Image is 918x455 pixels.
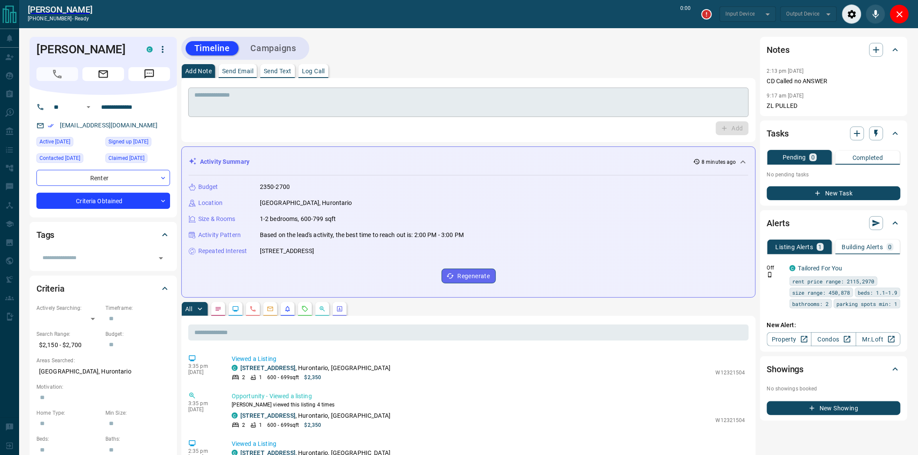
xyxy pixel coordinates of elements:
[267,305,274,312] svg: Emails
[198,247,247,256] p: Repeated Interest
[36,409,101,417] p: Home Type:
[105,409,170,417] p: Min Size:
[232,392,745,401] p: Opportunity - Viewed a listing
[232,439,745,448] p: Viewed a Listing
[198,231,241,240] p: Activity Pattern
[793,299,829,308] span: bathrooms: 2
[702,158,736,166] p: 8 minutes ago
[302,305,308,312] svg: Requests
[105,137,170,149] div: Fri Jul 11 2025
[888,244,892,250] p: 0
[36,153,101,166] div: Mon Jul 14 2025
[767,43,790,57] h2: Notes
[260,247,314,256] p: [STREET_ADDRESS]
[36,338,101,352] p: $2,150 - $2,700
[767,127,789,140] h2: Tasks
[856,332,901,346] a: Mr.Loft
[260,198,352,208] p: [GEOGRAPHIC_DATA], Hurontario
[842,244,883,250] p: Building Alerts
[302,68,325,74] p: Log Call
[36,330,101,338] p: Search Range:
[267,421,299,429] p: 600 - 699 sqft
[83,102,94,112] button: Open
[442,269,496,283] button: Regenerate
[767,101,901,110] p: ZL PULLED
[852,155,883,161] p: Completed
[336,305,343,312] svg: Agent Actions
[767,321,901,330] p: New Alert:
[188,400,219,406] p: 3:35 pm
[260,182,290,192] p: 2350-2700
[28,4,92,15] a: [PERSON_NAME]
[305,421,321,429] p: $2,350
[232,354,745,364] p: Viewed a Listing
[267,374,299,381] p: 600 - 699 sqft
[185,68,212,74] p: Add Note
[36,435,101,443] p: Beds:
[36,282,65,296] h2: Criteria
[242,421,245,429] p: 2
[36,278,170,299] div: Criteria
[858,288,898,297] span: beds: 1.1-1.9
[240,411,390,420] p: , Hurontario, [GEOGRAPHIC_DATA]
[36,170,170,186] div: Renter
[819,244,822,250] p: 1
[147,46,153,52] div: condos.ca
[198,198,223,208] p: Location
[767,168,901,181] p: No pending tasks
[28,15,92,23] p: [PHONE_NUMBER] -
[767,401,901,415] button: New Showing
[128,67,170,81] span: Message
[716,416,745,424] p: W12321504
[36,364,170,379] p: [GEOGRAPHIC_DATA], Hurontario
[105,435,170,443] p: Baths:
[36,42,134,56] h1: [PERSON_NAME]
[105,304,170,312] p: Timeframe:
[198,214,236,224] p: Size & Rooms
[319,305,326,312] svg: Opportunities
[108,137,148,146] span: Signed up [DATE]
[716,369,745,377] p: W12321504
[222,68,253,74] p: Send Email
[783,154,806,160] p: Pending
[767,39,901,60] div: Notes
[767,213,901,234] div: Alerts
[186,41,239,55] button: Timeline
[767,216,790,230] h2: Alerts
[767,359,901,380] div: Showings
[36,67,78,81] span: Call
[189,154,748,170] div: Activity Summary8 minutes ago
[767,68,804,74] p: 2:13 pm [DATE]
[837,299,898,308] span: parking spots min: 1
[793,288,850,297] span: size range: 450,878
[767,272,773,278] svg: Push Notification Only
[185,306,192,312] p: All
[242,41,305,55] button: Campaigns
[767,264,784,272] p: Off
[890,4,909,24] div: Close
[188,448,219,454] p: 2:35 pm
[811,332,856,346] a: Condos
[866,4,885,24] div: Mute
[36,228,54,242] h2: Tags
[200,157,249,166] p: Activity Summary
[60,122,158,129] a: [EMAIL_ADDRESS][DOMAIN_NAME]
[681,4,691,24] p: 0:00
[232,413,238,419] div: condos.ca
[108,154,144,162] span: Claimed [DATE]
[767,186,901,200] button: New Task
[232,401,745,409] p: [PERSON_NAME] viewed this listing 4 times
[240,364,390,373] p: , Hurontario, [GEOGRAPHIC_DATA]
[767,362,804,376] h2: Showings
[260,214,336,224] p: 1-2 bedrooms, 600-799 sqft
[75,16,89,22] span: ready
[39,154,80,162] span: Contacted [DATE]
[82,67,124,81] span: Email
[188,363,219,369] p: 3:35 pm
[36,193,170,209] div: Criteria Obtained
[842,4,862,24] div: Audio Settings
[242,374,245,381] p: 2
[260,231,464,240] p: Based on the lead's activity, the best time to reach out is: 2:00 PM - 3:00 PM
[249,305,256,312] svg: Calls
[259,374,262,381] p: 1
